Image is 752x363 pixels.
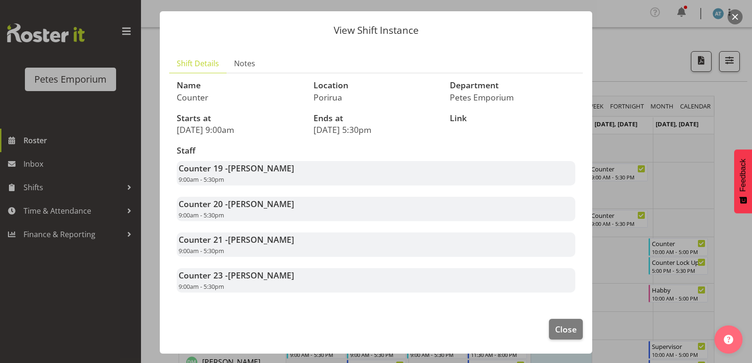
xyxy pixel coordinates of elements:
[179,270,294,281] strong: Counter 23 -
[228,270,294,281] span: [PERSON_NAME]
[450,81,575,90] h3: Department
[450,114,575,123] h3: Link
[234,58,255,69] span: Notes
[313,114,439,123] h3: Ends at
[179,162,294,174] strong: Counter 19 -
[228,234,294,245] span: [PERSON_NAME]
[549,319,583,340] button: Close
[169,25,583,35] p: View Shift Instance
[179,247,224,255] span: 9:00am - 5:30pm
[313,81,439,90] h3: Location
[228,198,294,209] span: [PERSON_NAME]
[724,335,733,344] img: help-xxl-2.png
[179,175,224,184] span: 9:00am - 5:30pm
[739,159,747,192] span: Feedback
[179,282,224,291] span: 9:00am - 5:30pm
[177,92,302,102] p: Counter
[177,81,302,90] h3: Name
[228,162,294,174] span: [PERSON_NAME]
[313,92,439,102] p: Porirua
[555,323,577,335] span: Close
[177,124,302,135] p: [DATE] 9:00am
[177,58,219,69] span: Shift Details
[179,198,294,209] strong: Counter 20 -
[313,124,439,135] p: [DATE] 5:30pm
[179,234,294,245] strong: Counter 21 -
[177,114,302,123] h3: Starts at
[179,211,224,219] span: 9:00am - 5:30pm
[177,146,575,155] h3: Staff
[734,149,752,213] button: Feedback - Show survey
[450,92,575,102] p: Petes Emporium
